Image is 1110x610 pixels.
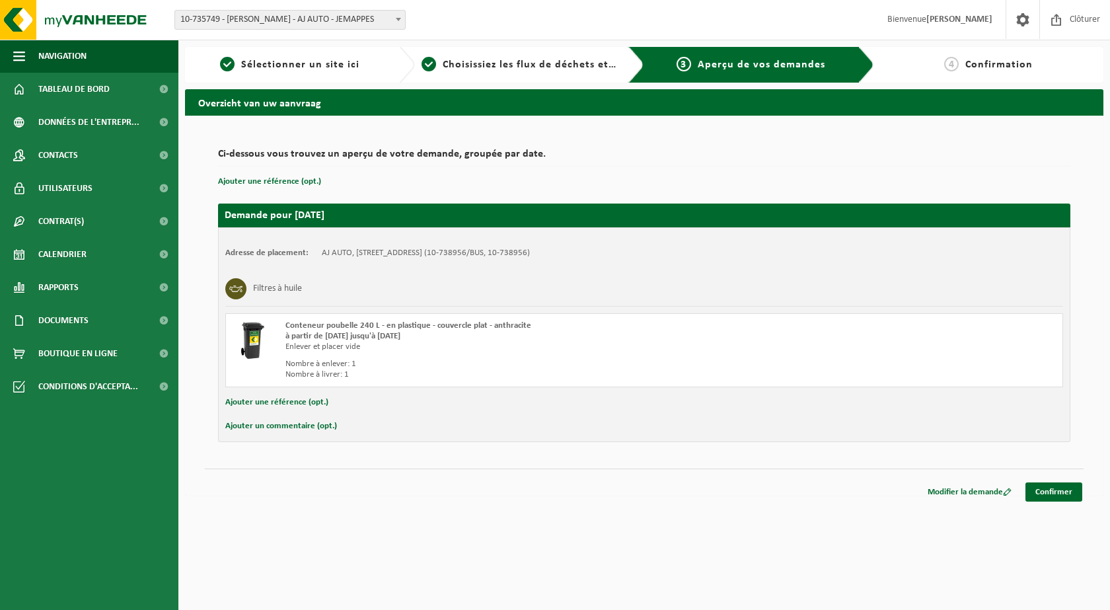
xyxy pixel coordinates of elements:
span: 2 [422,57,436,71]
span: Navigation [38,40,87,73]
span: Contacts [38,139,78,172]
span: Documents [38,304,89,337]
span: Tableau de bord [38,73,110,106]
div: Enlever et placer vide [285,342,697,352]
span: Utilisateurs [38,172,92,205]
span: Aperçu de vos demandes [698,59,825,70]
a: 1Sélectionner un site ici [192,57,388,73]
strong: Adresse de placement: [225,248,309,257]
a: 2Choisissiez les flux de déchets et récipients [422,57,618,73]
span: Confirmation [965,59,1033,70]
img: WB-0240-HPE-BK-01.png [233,321,272,360]
span: Sélectionner un site ici [241,59,359,70]
td: AJ AUTO, [STREET_ADDRESS] (10-738956/BUS, 10-738956) [322,248,530,258]
strong: Demande pour [DATE] [225,210,324,221]
span: Boutique en ligne [38,337,118,370]
span: Données de l'entrepr... [38,106,139,139]
strong: [PERSON_NAME] [926,15,992,24]
h3: Filtres à huile [253,278,302,299]
h2: Overzicht van uw aanvraag [185,89,1103,115]
div: Nombre à livrer: 1 [285,369,697,380]
span: Conteneur poubelle 240 L - en plastique - couvercle plat - anthracite [285,321,531,330]
span: 10-735749 - ANDREW JANSSENS - AJ AUTO - JEMAPPES [175,11,405,29]
button: Ajouter un commentaire (opt.) [225,418,337,435]
button: Ajouter une référence (opt.) [225,394,328,411]
span: 1 [220,57,235,71]
span: Choisissiez les flux de déchets et récipients [443,59,663,70]
div: Nombre à enlever: 1 [285,359,697,369]
span: Conditions d'accepta... [38,370,138,403]
span: Contrat(s) [38,205,84,238]
button: Ajouter une référence (opt.) [218,173,321,190]
h2: Ci-dessous vous trouvez un aperçu de votre demande, groupée par date. [218,149,1070,167]
span: Rapports [38,271,79,304]
span: 10-735749 - ANDREW JANSSENS - AJ AUTO - JEMAPPES [174,10,406,30]
a: Modifier la demande [918,482,1021,502]
span: 4 [944,57,959,71]
strong: à partir de [DATE] jusqu'à [DATE] [285,332,400,340]
span: 3 [677,57,691,71]
a: Confirmer [1025,482,1082,502]
span: Calendrier [38,238,87,271]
